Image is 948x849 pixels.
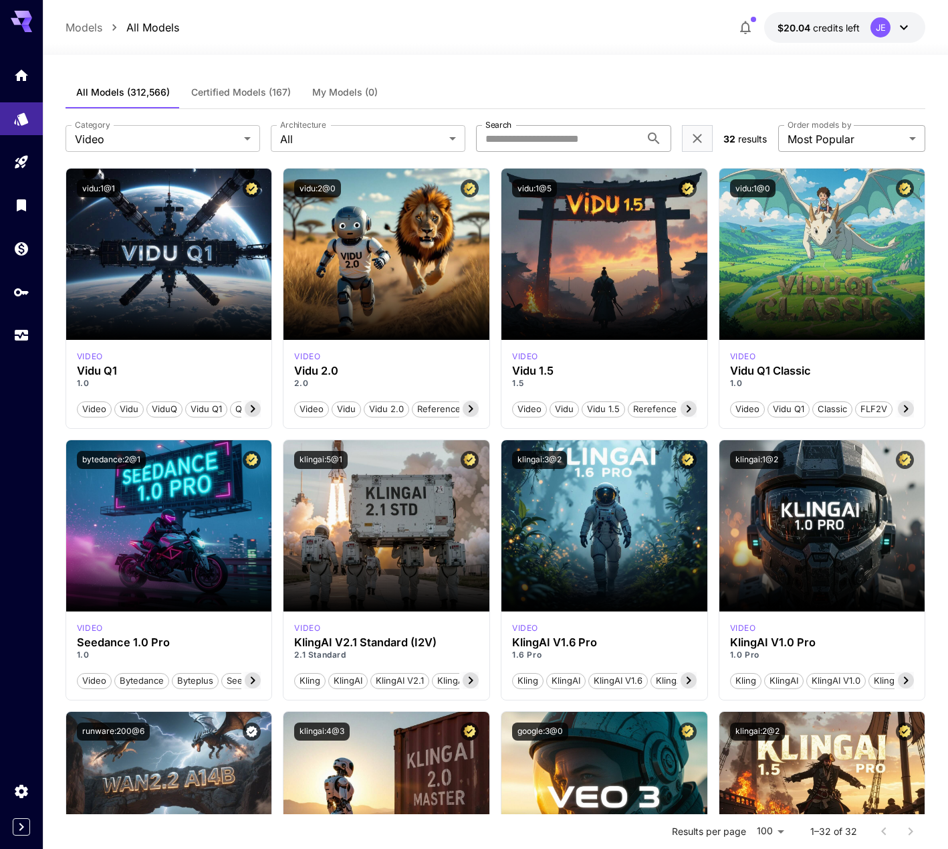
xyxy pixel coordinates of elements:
button: KlingAI v1.6 [588,672,648,689]
button: Kling [512,672,544,689]
div: Playground [13,154,29,171]
span: Seedance 1.0 Pro [222,674,304,688]
span: credits left [813,22,860,33]
span: Vidu 1.5 [582,403,624,416]
button: Certified Model – Vetted for best performance and includes a commercial license. [461,179,479,197]
span: Most Popular [788,131,904,147]
span: KlingAI [547,674,585,688]
button: Vidu 2.0 [364,400,409,417]
label: Category [75,119,110,130]
span: Video [75,131,239,147]
button: Video [730,400,765,417]
button: klingai:3@2 [512,451,567,469]
span: Classic [813,403,852,416]
p: 2.1 Standard [294,649,479,661]
h3: KlingAI V2.1 Standard (I2V) [294,636,479,649]
nav: breadcrumb [66,19,179,35]
span: All Models (312,566) [76,86,170,98]
h3: Vidu Q1 Classic [730,365,915,377]
span: My Models (0) [312,86,378,98]
p: Results per page [672,825,746,838]
span: Video [78,674,111,688]
span: Kling [731,674,761,688]
button: Vidu [114,400,144,417]
span: results [738,133,767,145]
label: Search [485,119,511,130]
span: ViduQ [147,403,182,416]
span: Bytedance [115,674,168,688]
button: vidu:1@5 [512,179,557,197]
button: klingai:5@1 [294,451,348,469]
p: video [730,622,756,634]
div: vidu_1_5 [512,351,538,363]
span: KlingAI v1.0 [807,674,865,688]
button: klingai:2@2 [730,723,785,741]
button: Seedance 1.0 Pro [221,672,304,689]
h3: Vidu Q1 [77,365,261,377]
div: API Keys [13,284,29,300]
button: Rerefence [628,400,682,417]
label: Architecture [280,119,326,130]
span: KlingAI v2.1 Standard [433,674,529,688]
button: Video [77,672,112,689]
p: 1.0 Pro [730,649,915,661]
h3: Vidu 1.5 [512,365,697,377]
button: klingai:4@3 [294,723,350,741]
a: All Models [126,19,179,35]
a: Models [66,19,102,35]
div: vidu_2_0 [294,351,320,363]
button: Certified Model – Vetted for best performance and includes a commercial license. [679,451,697,469]
button: Certified Model – Vetted for best performance and includes a commercial license. [679,179,697,197]
div: $20.03908 [778,21,860,35]
span: FLF2V [856,403,892,416]
span: Byteplus [172,674,218,688]
span: 32 [723,133,735,145]
div: seedance_1_0_pro [77,622,103,634]
span: All [280,131,444,147]
label: Order models by [788,119,851,130]
button: Expand sidebar [13,818,30,836]
button: klingai:1@2 [730,451,784,469]
span: KlingAI v1.6 [589,674,647,688]
span: Rerefence [628,403,681,416]
button: Vidu [332,400,361,417]
button: Certified Model – Vetted for best performance and includes a commercial license. [461,451,479,469]
button: $20.03908JE [764,12,925,43]
div: Models [13,106,29,123]
span: Video [731,403,764,416]
span: KlingAI v2.1 [371,674,429,688]
p: 1.0 [77,649,261,661]
button: FLF2V [855,400,893,417]
span: $20.04 [778,22,813,33]
div: Usage [13,327,29,344]
button: KlingAI [764,672,804,689]
button: KlingAI v1.6 Pro [650,672,727,689]
div: klingai_2_1_std [294,622,320,634]
span: Kling [513,674,543,688]
h3: KlingAI V1.6 Pro [512,636,697,649]
div: vidu_q1_classic [730,351,756,363]
h3: KlingAI V1.0 Pro [730,636,915,649]
button: KlingAI v2.1 [370,672,429,689]
p: 1.6 Pro [512,649,697,661]
p: video [77,351,103,363]
button: Video [77,400,112,417]
button: Video [294,400,329,417]
p: video [77,622,103,634]
span: Kling [295,674,325,688]
span: KlingAI [765,674,803,688]
button: vidu:1@1 [77,179,120,197]
span: Vidu 2.0 [364,403,408,416]
div: klingai_1_0_pro [730,622,756,634]
div: vidu_q1 [77,351,103,363]
button: vidu:1@0 [730,179,776,197]
button: Bytedance [114,672,169,689]
button: Verified working [243,723,261,741]
p: 1.5 [512,377,697,389]
span: Vidu Q1 [768,403,809,416]
button: Video [512,400,547,417]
